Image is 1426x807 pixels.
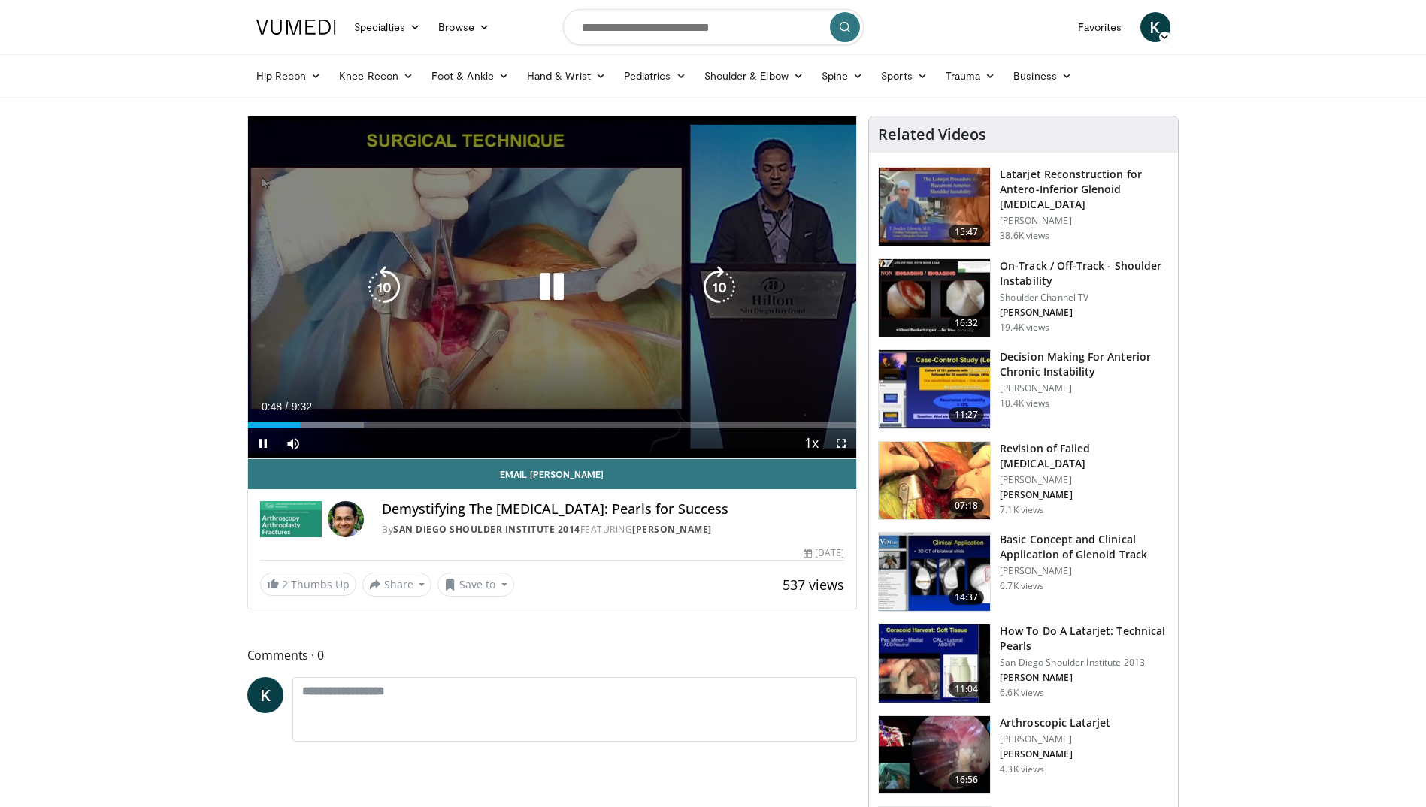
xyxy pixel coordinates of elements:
button: Share [362,573,432,597]
p: [PERSON_NAME] [1000,748,1110,760]
span: 14:37 [949,590,985,605]
p: [PERSON_NAME] [1000,382,1169,394]
a: Browse [429,12,498,42]
a: 11:04 How To Do A Latarjet: Technical Pearls San Diego Shoulder Institute 2013 [PERSON_NAME] 6.6K... [878,624,1169,703]
button: Playback Rate [796,428,826,458]
p: [PERSON_NAME] [1000,215,1169,227]
div: Progress Bar [248,422,857,428]
a: Business [1004,61,1081,91]
div: [DATE] [804,546,844,560]
span: / [286,400,289,413]
span: 0:48 [262,400,282,413]
img: 321600_0000_1.png.150x105_q85_crop-smart_upscale.jpg [879,350,990,428]
img: Avatar [328,501,364,537]
p: [PERSON_NAME] [1000,733,1110,745]
span: 9:32 [292,400,312,413]
span: 2 [282,577,288,591]
h4: Related Videos [878,125,986,144]
a: K [1140,12,1170,42]
img: VuMedi Logo [256,20,336,35]
a: Sports [872,61,937,91]
a: Knee Recon [330,61,422,91]
span: 537 views [783,576,844,594]
span: 16:56 [949,772,985,787]
span: 16:32 [949,316,985,331]
div: By FEATURING [382,523,844,536]
p: 4.3K views [1000,763,1044,775]
a: Pediatrics [615,61,695,91]
a: 11:27 Decision Making For Anterior Chronic Instability [PERSON_NAME] 10.4K views [878,349,1169,429]
p: [PERSON_NAME] [1000,489,1169,501]
a: 16:56 Arthroscopic Latarjet [PERSON_NAME] [PERSON_NAME] 4.3K views [878,715,1169,795]
input: Search topics, interventions [563,9,864,45]
a: 15:47 Latarjet Reconstruction for Antero-Inferior Glenoid [MEDICAL_DATA] [PERSON_NAME] 38.6K views [878,167,1169,246]
a: Trauma [937,61,1005,91]
h3: Decision Making For Anterior Chronic Instability [1000,349,1169,379]
a: 14:37 Basic Concept and Clinical Application of Glenoid Track [PERSON_NAME] 6.7K views [878,532,1169,612]
h3: Basic Concept and Clinical Application of Glenoid Track [1000,532,1169,562]
a: K [247,677,283,713]
p: San Diego Shoulder Institute 2013 [1000,657,1169,669]
h3: Latarjet Reconstruction for Antero-Inferior Glenoid [MEDICAL_DATA] [1000,167,1169,212]
p: Shoulder Channel TV [1000,292,1169,304]
p: 38.6K views [1000,230,1049,242]
a: Shoulder & Elbow [695,61,813,91]
p: 7.1K views [1000,504,1044,516]
p: 10.4K views [1000,397,1049,410]
a: 07:18 Revision of Failed [MEDICAL_DATA] [PERSON_NAME] [PERSON_NAME] 7.1K views [878,441,1169,521]
p: 6.6K views [1000,687,1044,699]
span: 07:18 [949,498,985,513]
h3: How To Do A Latarjet: Technical Pearls [1000,624,1169,654]
a: 16:32 On-Track / Off-Track - Shoulder Instability Shoulder Channel TV [PERSON_NAME] 19.4K views [878,258,1169,338]
p: [PERSON_NAME] [1000,565,1169,577]
button: Pause [248,428,278,458]
a: Favorites [1069,12,1131,42]
a: Spine [813,61,872,91]
span: 11:04 [949,682,985,697]
h4: Demystifying The [MEDICAL_DATA]: Pearls for Success [382,501,844,518]
img: eeb7f7b7-f98a-441e-8935-4fc4da3a6ed4.150x105_q85_crop-smart_upscale.jpg [879,716,990,794]
a: Hip Recon [247,61,331,91]
span: Comments 0 [247,645,858,665]
a: 2 Thumbs Up [260,573,356,596]
video-js: Video Player [248,116,857,459]
img: fylOjp5pkC-GA4Zn4xMDoxOjA4MTsiGN.150x105_q85_crop-smart_upscale.jpg [879,442,990,520]
img: 2b93ee93-b3ff-4be9-849a-a384df10d3a1.150x105_q85_crop-smart_upscale.jpg [879,624,990,703]
p: 19.4K views [1000,322,1049,334]
h3: Arthroscopic Latarjet [1000,715,1110,730]
a: San Diego Shoulder Institute 2014 [393,523,580,536]
button: Mute [278,428,308,458]
span: 11:27 [949,407,985,422]
a: Hand & Wrist [518,61,615,91]
button: Save to [437,573,514,597]
h3: Revision of Failed [MEDICAL_DATA] [1000,441,1169,471]
p: [PERSON_NAME] [1000,307,1169,319]
span: 15:47 [949,225,985,240]
p: 6.7K views [1000,580,1044,592]
a: Foot & Ankle [422,61,518,91]
img: San Diego Shoulder Institute 2014 [260,501,322,537]
p: [PERSON_NAME] [1000,474,1169,486]
img: 3db276fc-a2f7-4e70-8ee6-be14791f74dd.150x105_q85_crop-smart_upscale.jpg [879,533,990,611]
img: 38708_0000_3.png.150x105_q85_crop-smart_upscale.jpg [879,168,990,246]
img: aaa41d3a-2597-45de-acbb-3f8031e93dd9.150x105_q85_crop-smart_upscale.jpg [879,259,990,337]
button: Fullscreen [826,428,856,458]
a: [PERSON_NAME] [632,523,712,536]
p: [PERSON_NAME] [1000,672,1169,684]
h3: On-Track / Off-Track - Shoulder Instability [1000,258,1169,289]
a: Specialties [345,12,430,42]
a: Email [PERSON_NAME] [248,459,857,489]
